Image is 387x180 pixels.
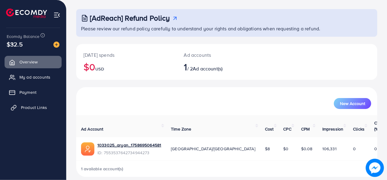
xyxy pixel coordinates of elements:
[81,126,104,132] span: Ad Account
[90,14,170,22] h3: [AdReach] Refund Policy
[265,126,274,132] span: Cost
[6,8,47,18] img: logo
[340,101,365,106] span: New Account
[5,56,62,68] a: Overview
[97,150,161,156] span: ID: 7553537642734944273
[95,66,104,72] span: USD
[5,71,62,83] a: My ad accounts
[283,126,291,132] span: CPC
[81,25,374,32] p: Please review our refund policy carefully to understand your rights and obligations when requesti...
[5,101,62,114] a: Product Links
[374,120,382,132] span: CTR (%)
[353,126,365,132] span: Clicks
[184,60,187,74] span: 1
[53,12,60,19] img: menu
[53,42,59,48] img: image
[322,126,344,132] span: Impression
[5,86,62,98] a: Payment
[353,146,356,152] span: 0
[83,61,169,73] h2: $0
[19,89,36,95] span: Payment
[171,126,191,132] span: Time Zone
[81,166,124,172] span: 1 available account(s)
[19,74,50,80] span: My ad accounts
[7,33,39,39] span: Ecomdy Balance
[265,146,270,152] span: $8
[97,142,161,148] a: 1033025_aryan_1758695064581
[19,59,38,65] span: Overview
[184,61,245,73] h2: / 2
[334,98,371,109] button: New Account
[83,51,169,59] p: [DATE] spends
[184,51,245,59] p: Ad accounts
[7,40,23,49] span: $32.5
[171,146,255,152] span: [GEOGRAPHIC_DATA]/[GEOGRAPHIC_DATA]
[301,146,313,152] span: $0.08
[193,65,222,72] span: Ad account(s)
[301,126,310,132] span: CPM
[283,146,289,152] span: $0
[81,142,94,156] img: ic-ads-acc.e4c84228.svg
[322,146,337,152] span: 106,331
[374,146,377,152] span: 0
[366,159,384,177] img: image
[21,104,47,110] span: Product Links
